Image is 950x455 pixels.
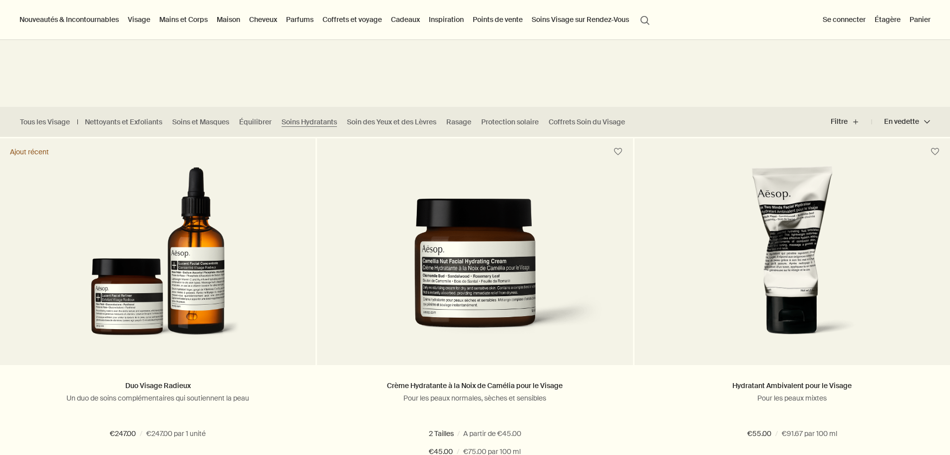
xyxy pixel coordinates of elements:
[549,117,625,127] a: Coffrets Soin du Visage
[20,117,70,127] a: Tous les Visage
[17,13,121,26] button: Nouveautés & Incontournables
[140,428,142,440] span: /
[821,13,868,26] button: Se connecter
[831,110,872,134] button: Filtre
[347,117,436,127] a: Soin des Yeux et des Lèvres
[172,117,229,127] a: Soins et Masques
[530,13,631,26] a: Soins Visage sur Rendez-Vous
[873,13,903,26] a: Étagère
[926,143,944,161] button: Placer sur l'étagère
[782,428,837,440] span: €91.67 par 100 ml
[157,13,210,26] a: Mains et Corps
[389,13,422,26] a: Cadeaux
[609,143,627,161] button: Placer sur l'étagère
[15,394,301,403] p: Un duo de soins complémentaires qui soutiennent la peau
[284,13,316,26] a: Parfums
[332,394,618,403] p: Pour les peaux normales, sèches et sensibles
[239,117,272,127] a: Équilibrer
[649,394,935,403] p: Pour les peaux mixtes
[427,13,466,26] a: Inspiration
[747,428,771,440] span: €55.00
[701,165,883,350] img: In Two Minds Facial Hydrator in 60ml tube
[247,13,279,26] a: Cheveux
[908,13,933,26] button: Panier
[634,165,950,365] a: In Two Minds Facial Hydrator in 60ml tube
[775,428,778,440] span: /
[125,381,191,390] a: Duo Visage Radieux
[387,381,563,390] a: Crème Hydratante à la Noix de Camélia pour le Visage
[215,13,242,26] a: Maison
[872,110,930,134] button: En vedette
[282,117,337,127] a: Soins Hydratants
[126,13,152,26] a: Visage
[110,428,136,440] span: €247.00
[146,428,206,440] span: €247.00 par 1 unité
[320,13,384,26] a: Coffrets et voyage
[732,381,852,390] a: Hydratant Ambivalent pour le Visage
[85,117,162,127] a: Nettoyants et Exfoliants
[481,117,539,127] a: Protection solaire
[487,429,515,438] span: 120 mL
[10,147,49,156] div: Ajout récent
[636,10,654,29] button: Lancer une recherche
[442,429,468,438] span: 60 mL
[76,165,239,350] img: Lucent Facial Refiner 60mL and Lucent Facial Concentrate 100mL
[317,165,633,365] a: Camellia Nut Facial Hydrating Cream in amber glass jar
[446,117,471,127] a: Rasage
[471,13,525,26] button: Points de vente
[332,198,618,350] img: Camellia Nut Facial Hydrating Cream in amber glass jar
